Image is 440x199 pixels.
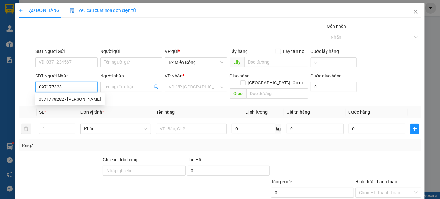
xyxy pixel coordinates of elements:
[100,48,162,55] div: Người gửi
[410,124,419,134] button: plus
[355,179,397,184] label: Hình thức thanh toán
[156,124,227,134] input: VD: Bàn, Ghế
[327,24,346,29] label: Gán nhãn
[21,124,31,134] button: delete
[281,48,308,55] span: Lấy tận nơi
[35,48,97,55] div: SĐT Người Gửi
[100,72,162,79] div: Người nhận
[35,72,97,79] div: SĐT Người Nhận
[103,157,137,162] label: Ghi chú đơn hàng
[230,88,246,99] span: Giao
[407,3,425,21] button: Close
[413,9,418,14] span: close
[349,110,370,115] span: Cước hàng
[230,57,244,67] span: Lấy
[287,110,310,115] span: Giá trị hàng
[80,110,104,115] span: Đơn vị tính
[19,8,60,13] span: TẠO ĐƠN HÀNG
[169,58,223,67] span: Bx Miền Đông
[165,48,227,55] div: VP gửi
[153,84,159,89] span: user-add
[70,8,136,13] span: Yêu cầu xuất hóa đơn điện tử
[244,57,308,67] input: Dọc đường
[311,73,342,78] label: Cước giao hàng
[246,88,308,99] input: Dọc đường
[165,73,182,78] span: VP Nhận
[230,49,248,54] span: Lấy hàng
[411,126,419,131] span: plus
[246,110,268,115] span: Định lượng
[271,179,292,184] span: Tổng cước
[287,124,343,134] input: 0
[70,8,75,13] img: icon
[103,166,186,176] input: Ghi chú đơn hàng
[187,157,201,162] span: Thu Hộ
[230,73,250,78] span: Giao hàng
[246,79,308,86] span: [GEOGRAPHIC_DATA] tận nơi
[311,57,357,67] input: Cước lấy hàng
[311,49,339,54] label: Cước lấy hàng
[39,110,44,115] span: SL
[39,96,101,103] div: 0971778282 - [PERSON_NAME]
[21,142,170,149] div: Tổng: 1
[35,94,105,104] div: 0971778282 - Yammaha Ngọc Phụng
[19,8,23,13] span: plus
[84,124,147,134] span: Khác
[275,124,281,134] span: kg
[311,82,357,92] input: Cước giao hàng
[156,110,175,115] span: Tên hàng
